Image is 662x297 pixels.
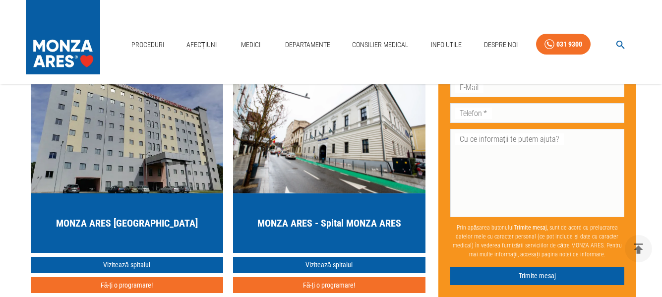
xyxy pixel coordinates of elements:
[556,38,582,51] div: 031 9300
[281,35,334,55] a: Departamente
[127,35,168,55] a: Proceduri
[257,216,401,230] h5: MONZA ARES - Spital MONZA ARES
[233,74,425,193] img: MONZA ARES Cluj-Napoca
[450,219,625,263] p: Prin apăsarea butonului , sunt de acord cu prelucrarea datelor mele cu caracter personal (ce pot ...
[514,224,547,231] b: Trimite mesaj
[625,235,652,262] button: delete
[31,74,223,193] img: MONZA ARES Bucuresti
[233,74,425,253] a: MONZA ARES - Spital MONZA ARES
[427,35,466,55] a: Info Utile
[450,267,625,285] button: Trimite mesaj
[348,35,413,55] a: Consilier Medical
[480,35,522,55] a: Despre Noi
[31,74,223,253] a: MONZA ARES [GEOGRAPHIC_DATA]
[182,35,221,55] a: Afecțiuni
[233,257,425,273] a: Vizitează spitalul
[56,216,198,230] h5: MONZA ARES [GEOGRAPHIC_DATA]
[31,257,223,273] a: Vizitează spitalul
[536,34,591,55] a: 031 9300
[233,277,425,294] button: Fă-ți o programare!
[31,277,223,294] button: Fă-ți o programare!
[235,35,267,55] a: Medici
